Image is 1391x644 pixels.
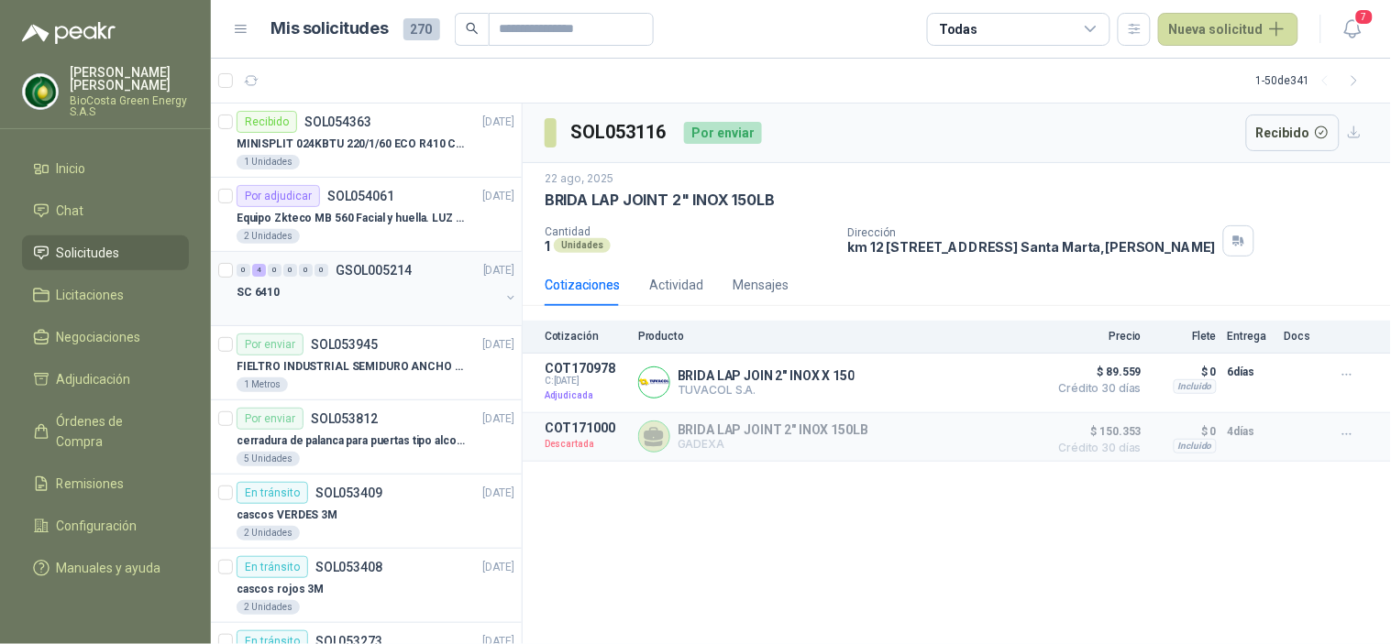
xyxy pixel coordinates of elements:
a: Por enviarSOL053945[DATE] FIELTRO INDUSTRIAL SEMIDURO ANCHO 25 MM1 Metros [211,326,522,400]
p: Entrega [1228,330,1274,343]
a: Por enviarSOL053812[DATE] cerradura de palanca para puertas tipo alcoba marca yale5 Unidades [211,400,522,475]
p: Descartada [545,435,627,453]
a: RecibidoSOL054363[DATE] MINISPLIT 024KBTU 220/1/60 ECO R410 C/FR1 Unidades [211,104,522,178]
div: 1 Metros [237,377,288,392]
span: Manuales y ayuda [57,558,161,578]
h3: SOL053116 [571,118,669,147]
span: Licitaciones [57,285,125,305]
a: Licitaciones [22,278,189,312]
p: $ 0 [1153,420,1217,442]
div: Todas [939,19,977,39]
p: 22 ago, 2025 [545,170,613,188]
p: Cantidad [545,225,833,238]
a: Adjudicación [22,362,189,397]
div: Por adjudicar [237,185,320,207]
p: 1 [545,238,550,254]
a: Chat [22,193,189,228]
a: En tránsitoSOL053409[DATE] cascos VERDES 3M2 Unidades [211,475,522,549]
p: BRIDA LAP JOINT 2" INOX 150LB [678,422,868,437]
span: Negociaciones [57,327,141,347]
span: Adjudicación [57,369,131,389]
p: SOL054061 [327,190,394,202]
p: Precio [1050,330,1142,343]
div: 5 Unidades [237,452,300,466]
p: TUVACOL S.A. [678,383,855,397]
p: [DATE] [483,114,514,131]
p: Producto [638,330,1039,343]
p: SOL053945 [311,338,378,351]
span: $ 89.559 [1050,361,1142,383]
a: Negociaciones [22,320,189,355]
span: 7 [1354,8,1374,26]
p: FIELTRO INDUSTRIAL SEMIDURO ANCHO 25 MM [237,358,465,376]
div: Mensajes [733,275,789,295]
a: Solicitudes [22,235,189,270]
div: Cotizaciones [545,275,620,295]
p: SOL053812 [311,412,378,425]
span: C: [DATE] [545,376,627,387]
div: 1 Unidades [237,155,300,169]
p: Equipo Zkteco MB 560 Facial y huella. LUZ VISIBLE [237,210,465,227]
a: En tránsitoSOL053408[DATE] cascos rojos 3M2 Unidades [211,549,522,623]
span: Órdenes de Compra [57,411,171,452]
p: [DATE] [483,262,514,279]
div: Recibido [237,111,297,133]
p: COT170978 [545,361,627,376]
div: 0 [283,264,297,277]
p: BRIDA LAP JOIN 2" INOX X 150 [678,368,855,383]
span: Crédito 30 días [1050,442,1142,453]
span: $ 150.353 [1050,420,1142,442]
div: 4 [252,264,266,277]
p: cascos VERDES 3M [237,507,337,524]
p: BioCosta Green Energy S.A.S [70,95,189,117]
span: Chat [57,201,84,221]
p: [PERSON_NAME] [PERSON_NAME] [70,66,189,92]
img: Company Logo [639,367,669,398]
span: Crédito 30 días [1050,383,1142,394]
span: Solicitudes [57,243,120,263]
p: km 12 [STREET_ADDRESS] Santa Marta , [PERSON_NAME] [848,239,1216,255]
div: En tránsito [237,482,308,504]
p: BRIDA LAP JOINT 2" INOX 150LB [545,191,775,210]
p: [DATE] [483,559,514,576]
a: Remisiones [22,466,189,501]
p: Dirección [848,226,1216,239]
p: SC 6410 [237,284,280,301]
p: GADEXA [678,437,868,451]
div: 0 [315,264,328,277]
a: Por adjudicarSOL054061[DATE] Equipo Zkteco MB 560 Facial y huella. LUZ VISIBLE2 Unidades [211,178,522,252]
div: Actividad [649,275,703,295]
div: 0 [237,264,250,277]
img: Company Logo [23,74,58,109]
span: Inicio [57,158,86,179]
h1: Mis solicitudes [271,16,389,42]
div: 2 Unidades [237,229,300,244]
p: $ 0 [1153,361,1217,383]
p: GSOL005214 [336,264,412,277]
span: search [466,22,479,35]
p: Cotización [545,330,627,343]
p: SOL054363 [304,115,371,128]
div: En tránsito [237,556,308,578]
button: 7 [1336,13,1369,46]
div: Unidades [554,238,611,253]
div: 1 - 50 de 341 [1256,66,1369,95]
p: [DATE] [483,410,514,428]
div: 0 [268,264,282,277]
span: Configuración [57,516,138,536]
div: Por enviar [237,333,304,355]
p: Docs [1285,330,1321,343]
img: Logo peakr [22,22,116,44]
p: [DATE] [483,188,514,205]
p: Adjudicada [545,387,627,405]
p: 4 días [1228,420,1274,442]
p: cerradura de palanca para puertas tipo alcoba marca yale [237,432,465,450]
button: Nueva solicitud [1158,13,1298,46]
div: 2 Unidades [237,526,300,540]
div: Por enviar [237,408,304,430]
a: Manuales y ayuda [22,551,189,585]
p: SOL053408 [315,561,382,573]
div: Incluido [1174,379,1217,394]
div: 0 [299,264,313,277]
p: SOL053409 [315,486,382,499]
